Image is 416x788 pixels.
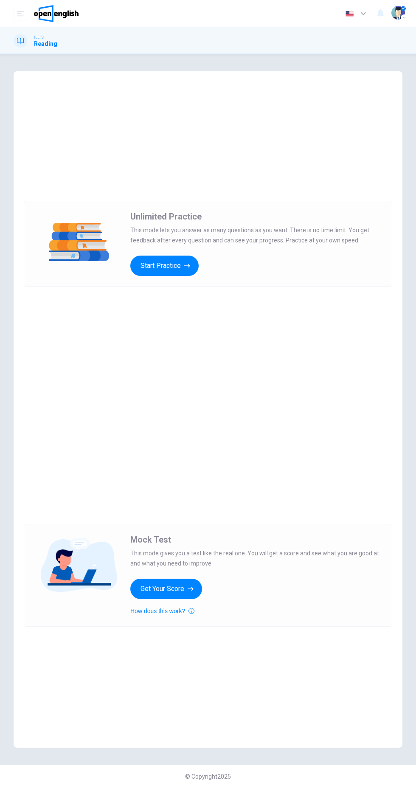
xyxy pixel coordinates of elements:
button: How does this work? [130,606,194,616]
img: Profile picture [391,6,405,20]
span: © Copyright 2025 [185,773,231,780]
span: This mode gives you a test like the real one. You will get a score and see what you are good at a... [130,548,382,568]
span: This mode lets you answer as many questions as you want. There is no time limit. You get feedback... [130,225,382,245]
span: IELTS [34,34,44,40]
img: OpenEnglish logo [34,5,79,22]
span: Unlimited Practice [130,211,202,222]
h1: Reading [34,40,57,47]
img: en [344,11,355,17]
button: Start Practice [130,256,199,276]
button: open mobile menu [14,7,27,20]
span: Mock Test [130,535,171,545]
button: Get Your Score [130,579,202,599]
